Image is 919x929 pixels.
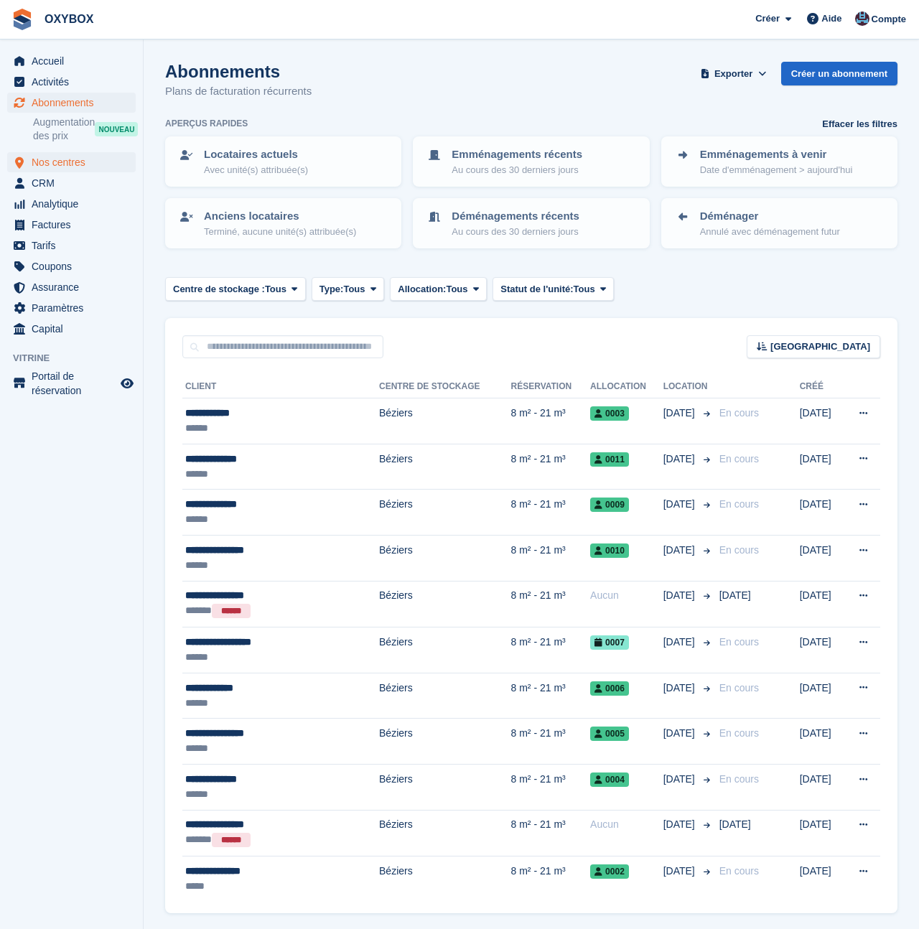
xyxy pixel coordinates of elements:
[32,215,118,235] span: Factures
[379,375,510,398] th: Centre de stockage
[167,138,400,185] a: Locataires actuels Avec unité(s) attribuée(s)
[7,319,136,339] a: menu
[173,282,265,297] span: Centre de stockage :
[800,810,841,856] td: [DATE]
[414,138,648,185] a: Emménagements récents Au cours des 30 derniers jours
[32,173,118,193] span: CRM
[800,627,841,673] td: [DATE]
[663,375,714,398] th: Location
[590,681,629,696] span: 0006
[446,282,467,297] span: Tous
[511,719,591,765] td: 8 m² - 21 m³
[511,627,591,673] td: 8 m² - 21 m³
[95,122,138,136] div: NOUVEAU
[719,773,759,785] span: En cours
[7,256,136,276] a: menu
[182,375,379,398] th: Client
[32,256,118,276] span: Coupons
[39,7,99,31] a: OXYBOX
[663,138,896,185] a: Emménagements à venir Date d'emménagement > aujourd'hui
[452,208,579,225] p: Déménagements récents
[719,636,759,648] span: En cours
[390,277,487,301] button: Allocation: Tous
[590,452,629,467] span: 0011
[7,51,136,71] a: menu
[7,152,136,172] a: menu
[165,83,312,100] p: Plans de facturation récurrents
[379,490,510,536] td: Béziers
[719,498,759,510] span: En cours
[663,635,698,650] span: [DATE]
[32,298,118,318] span: Paramètres
[165,62,312,81] h1: Abonnements
[379,398,510,444] td: Béziers
[165,277,306,301] button: Centre de stockage : Tous
[204,146,308,163] p: Locataires actuels
[800,581,841,627] td: [DATE]
[7,277,136,297] a: menu
[7,72,136,92] a: menu
[379,810,510,856] td: Béziers
[719,544,759,556] span: En cours
[319,282,344,297] span: Type:
[855,11,869,26] img: Oriana Devaux
[770,340,870,354] span: [GEOGRAPHIC_DATA]
[511,490,591,536] td: 8 m² - 21 m³
[719,865,759,877] span: En cours
[414,200,648,247] a: Déménagements récents Au cours des 30 derniers jours
[821,11,841,26] span: Aide
[719,589,751,601] span: [DATE]
[204,208,356,225] p: Anciens locataires
[590,498,629,512] span: 0009
[663,406,698,421] span: [DATE]
[590,727,629,741] span: 0005
[800,490,841,536] td: [DATE]
[32,72,118,92] span: Activités
[822,117,897,131] a: Effacer les filtres
[663,864,698,879] span: [DATE]
[663,772,698,787] span: [DATE]
[800,764,841,810] td: [DATE]
[714,67,752,81] span: Exporter
[379,535,510,581] td: Béziers
[590,375,663,398] th: Allocation
[663,200,896,247] a: Déménager Annulé avec déménagement futur
[781,62,897,85] a: Créer un abonnement
[379,673,510,719] td: Béziers
[574,282,595,297] span: Tous
[32,235,118,256] span: Tarifs
[800,444,841,490] td: [DATE]
[590,588,663,603] div: Aucun
[700,208,840,225] p: Déménager
[265,282,286,297] span: Tous
[7,93,136,113] a: menu
[719,407,759,419] span: En cours
[511,764,591,810] td: 8 m² - 21 m³
[493,277,614,301] button: Statut de l'unité: Tous
[165,117,248,130] h6: Aperçus rapides
[204,163,308,177] p: Avec unité(s) attribuée(s)
[452,146,582,163] p: Emménagements récents
[719,727,759,739] span: En cours
[511,444,591,490] td: 8 m² - 21 m³
[118,375,136,392] a: Boutique d'aperçu
[590,864,629,879] span: 0002
[755,11,780,26] span: Créer
[590,406,629,421] span: 0003
[511,375,591,398] th: Réservation
[379,719,510,765] td: Béziers
[590,543,629,558] span: 0010
[511,398,591,444] td: 8 m² - 21 m³
[167,200,400,247] a: Anciens locataires Terminé, aucune unité(s) attribuée(s)
[204,225,356,239] p: Terminé, aucune unité(s) attribuée(s)
[698,62,770,85] button: Exporter
[700,163,853,177] p: Date d'emménagement > aujourd'hui
[663,726,698,741] span: [DATE]
[7,194,136,214] a: menu
[511,810,591,856] td: 8 m² - 21 m³
[663,681,698,696] span: [DATE]
[7,298,136,318] a: menu
[452,225,579,239] p: Au cours des 30 derniers jours
[452,163,582,177] p: Au cours des 30 derniers jours
[663,543,698,558] span: [DATE]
